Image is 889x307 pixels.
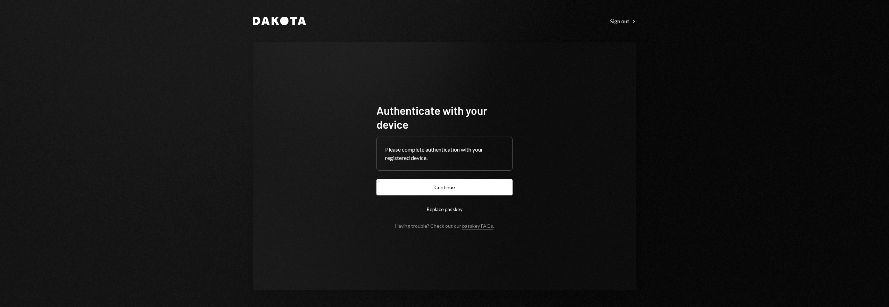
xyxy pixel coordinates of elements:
[462,223,493,229] a: passkey FAQs
[385,145,504,162] div: Please complete authentication with your registered device.
[376,179,513,195] button: Continue
[610,18,636,25] div: Sign out
[395,223,494,229] div: Having trouble? Check out our .
[376,201,513,217] button: Replace passkey
[376,103,513,131] h1: Authenticate with your device
[610,17,636,25] a: Sign out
